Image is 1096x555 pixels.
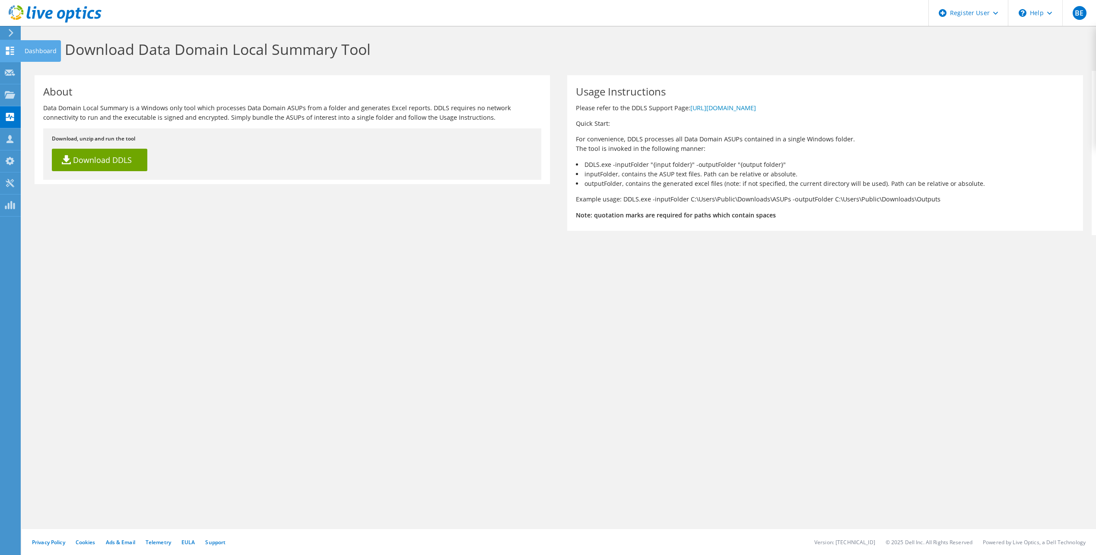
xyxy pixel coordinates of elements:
[205,539,226,546] a: Support
[52,149,147,171] a: Download DDLS
[106,539,135,546] a: Ads & Email
[32,539,65,546] a: Privacy Policy
[576,103,1074,113] p: Please refer to the DDLS Support Page:
[52,134,533,144] p: Download, unzip and run the tool
[983,539,1086,546] li: Powered by Live Optics, a Dell Technology
[35,40,1079,62] h1: Download Data Domain Local Summary Tool
[814,539,875,546] li: Version: [TECHNICAL_ID]
[576,195,1074,204] p: Example usage: DDLS.exe -inputFolder C:\Users\Public\Downloads\ASUPs -outputFolder C:\Users\Publi...
[76,539,95,546] a: Cookies
[576,211,776,219] b: Note: quotation marks are required for paths which contain spaces
[43,86,537,97] h1: About
[20,40,61,62] div: Dashboard
[576,160,1074,169] li: DDLS.exe -inputFolder "{input folder}" -outputFolder "{output folder}"
[576,86,1070,97] h1: Usage Instructions
[576,119,1074,128] p: Quick Start:
[1073,6,1086,20] span: BE
[146,539,171,546] a: Telemetry
[690,104,756,112] a: [URL][DOMAIN_NAME]
[181,539,195,546] a: EULA
[1019,9,1026,17] svg: \n
[576,169,1074,179] li: inputFolder, contains the ASUP text files. Path can be relative or absolute.
[576,134,1074,153] p: For convenience, DDLS processes all Data Domain ASUPs contained in a single Windows folder. The t...
[576,179,1074,188] li: outputFolder, contains the generated excel files (note: if not specified, the current directory w...
[886,539,972,546] li: © 2025 Dell Inc. All Rights Reserved
[43,103,541,122] p: Data Domain Local Summary is a Windows only tool which processes Data Domain ASUPs from a folder ...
